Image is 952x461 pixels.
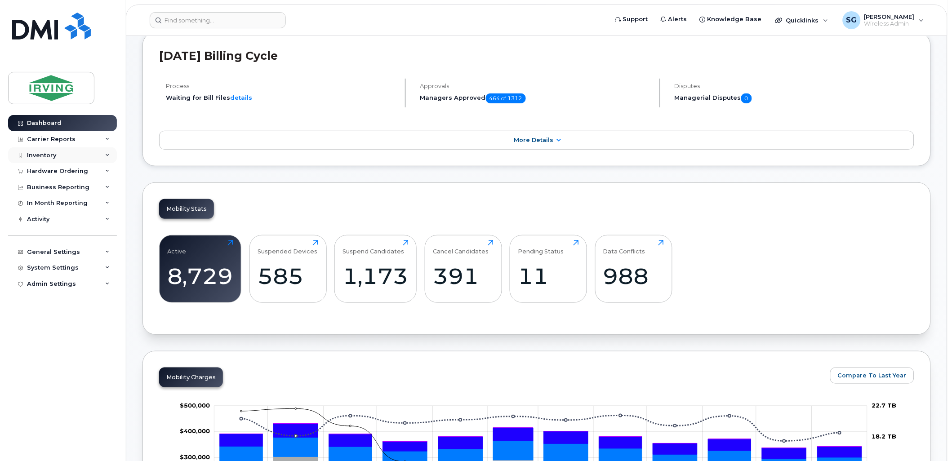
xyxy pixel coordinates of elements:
g: $0 [180,454,210,461]
div: Active [168,240,187,255]
a: Active8,729 [168,240,233,297]
button: Compare To Last Year [830,368,914,384]
span: Compare To Last Year [838,371,907,380]
div: 8,729 [168,263,233,289]
span: Quicklinks [786,17,819,24]
span: 464 of 1312 [486,93,526,103]
tspan: $300,000 [180,454,210,461]
tspan: $400,000 [180,428,210,435]
h2: [DATE] Billing Cycle [159,49,914,62]
span: More Details [514,137,553,143]
div: Sheryl Galorport [836,11,930,29]
div: 988 [603,263,664,289]
span: Knowledge Base [707,15,762,24]
span: [PERSON_NAME] [864,13,915,20]
a: Cancel Candidates391 [433,240,494,297]
g: HST [220,424,862,459]
h5: Managers Approved [420,93,652,103]
tspan: 22.7 TB [872,402,897,409]
span: SG [846,15,857,26]
a: Knowledge Base [694,10,768,28]
h4: Approvals [420,83,652,89]
div: 1,173 [343,263,409,289]
div: Data Conflicts [603,240,645,255]
a: Suspended Devices585 [258,240,318,297]
input: Find something... [150,12,286,28]
div: 391 [433,263,494,289]
span: 0 [741,93,752,103]
a: Alerts [654,10,694,28]
tspan: $500,000 [180,402,210,409]
tspan: 18.2 TB [872,433,897,440]
h5: Managerial Disputes [675,93,914,103]
li: Waiting for Bill Files [166,93,397,102]
a: Suspend Candidates1,173 [343,240,409,297]
div: Pending Status [518,240,564,255]
div: 585 [258,263,318,289]
div: Quicklinks [769,11,835,29]
div: 11 [518,263,579,289]
a: details [230,94,252,101]
span: Wireless Admin [864,20,915,27]
h4: Disputes [675,83,914,89]
div: Suspended Devices [258,240,317,255]
g: $0 [180,428,210,435]
a: Pending Status11 [518,240,579,297]
div: Suspend Candidates [343,240,405,255]
span: Support [623,15,648,24]
div: Cancel Candidates [433,240,489,255]
span: Alerts [668,15,687,24]
a: Data Conflicts988 [603,240,664,297]
h4: Process [166,83,397,89]
a: Support [609,10,654,28]
g: $0 [180,402,210,409]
